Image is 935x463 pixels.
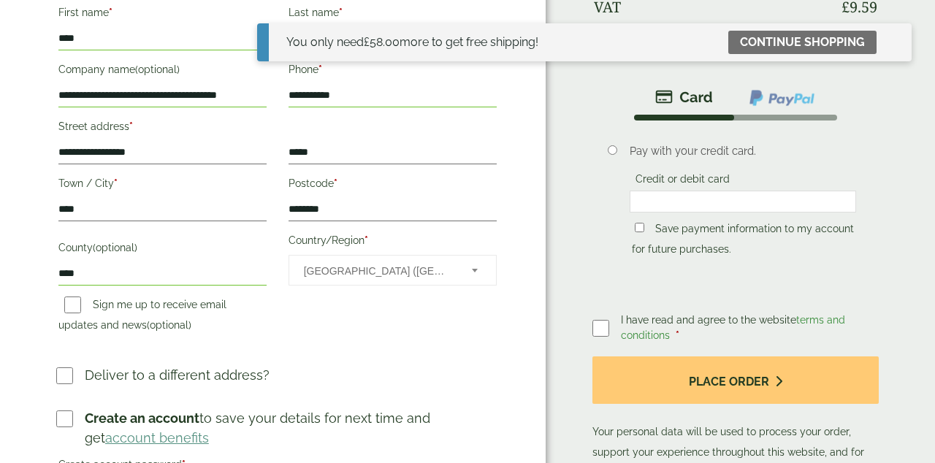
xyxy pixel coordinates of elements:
[147,319,191,331] span: (optional)
[58,173,267,198] label: Town / City
[58,59,267,84] label: Company name
[85,365,270,385] p: Deliver to a different address?
[58,116,267,141] label: Street address
[676,329,679,341] abbr: required
[748,88,816,107] img: ppcp-gateway.png
[289,230,497,255] label: Country/Region
[364,35,400,49] span: 58.00
[365,234,368,246] abbr: required
[334,177,337,189] abbr: required
[105,430,209,445] a: account benefits
[339,7,343,18] abbr: required
[114,177,118,189] abbr: required
[655,88,713,106] img: stripe.png
[634,195,852,208] iframe: Secure card payment input frame
[630,143,856,159] p: Pay with your credit card.
[632,223,854,259] label: Save payment information to my account for future purchases.
[630,173,736,189] label: Credit or debit card
[58,2,267,27] label: First name
[621,314,845,341] span: I have read and agree to the website
[58,237,267,262] label: County
[85,408,499,448] p: to save your details for next time and get
[58,299,226,335] label: Sign me up to receive email updates and news
[592,356,879,404] button: Place order
[728,31,877,54] a: Continue shopping
[109,7,112,18] abbr: required
[85,410,199,426] strong: Create an account
[289,173,497,198] label: Postcode
[135,64,180,75] span: (optional)
[621,314,845,341] a: terms and conditions
[64,296,81,313] input: Sign me up to receive email updates and news(optional)
[289,255,497,286] span: Country/Region
[364,35,370,49] span: £
[286,34,538,51] div: You only need more to get free shipping!
[93,242,137,253] span: (optional)
[129,120,133,132] abbr: required
[289,2,497,27] label: Last name
[304,256,452,286] span: United Kingdom (UK)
